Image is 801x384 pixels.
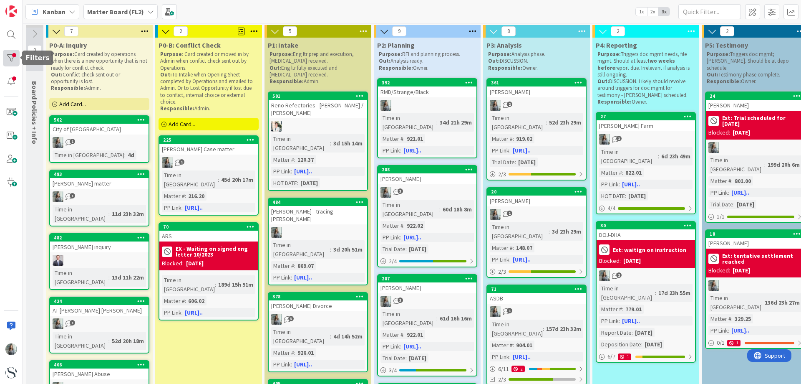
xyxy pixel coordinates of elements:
[597,113,695,120] div: 27
[487,188,586,206] div: 20[PERSON_NAME]
[271,178,297,188] div: HOT DATE
[380,113,436,132] div: Time in [GEOGRAPHIC_DATA]
[159,223,258,242] div: 70ARS
[50,305,149,316] div: AT [PERSON_NAME] [PERSON_NAME]
[269,100,367,118] div: Reno Refectories - [PERSON_NAME] / [PERSON_NAME]
[733,176,753,186] div: 801.00
[378,166,476,173] div: 288
[403,234,421,241] a: [URL]..
[50,191,149,202] div: LG
[658,152,659,161] span: :
[271,167,291,176] div: PP Link
[398,298,403,303] span: 3
[50,178,149,189] div: [PERSON_NAME] matter
[389,257,397,266] span: 2 / 4
[513,134,514,143] span: :
[269,198,367,224] div: 484[PERSON_NAME] - tracing [PERSON_NAME]
[597,120,695,131] div: [PERSON_NAME] Farm
[731,314,733,323] span: :
[607,204,615,213] span: 4 / 4
[487,285,586,304] div: 71ASDB
[330,245,331,254] span: :
[50,255,149,266] div: JC
[378,282,476,293] div: [PERSON_NAME]
[486,187,587,278] a: 20[PERSON_NAME]LGTime in [GEOGRAPHIC_DATA]:3d 23h 29mMatter #:148.07PP Link:[URL]..2/3
[509,146,511,155] span: :
[625,191,626,201] span: :
[54,171,149,177] div: 483
[331,245,365,254] div: 3d 20h 51m
[487,100,586,111] div: LG
[382,276,476,282] div: 287
[436,118,438,127] span: :
[515,158,516,167] span: :
[405,134,425,143] div: 921.01
[163,224,258,230] div: 70
[295,155,316,164] div: 120.37
[655,288,656,298] span: :
[269,300,367,311] div: [PERSON_NAME] Divorce
[162,170,218,189] div: Time in [GEOGRAPHIC_DATA]
[288,316,294,321] span: 3
[59,100,86,108] span: Add Card...
[597,270,695,281] div: LG
[268,92,368,191] a: 501Reno Refectories - [PERSON_NAME] / [PERSON_NAME]KTTime in [GEOGRAPHIC_DATA]:3d 15h 14mMatter #...
[623,305,644,314] div: 779.01
[269,121,367,132] div: KT
[159,135,259,216] a: 225[PERSON_NAME] Case matterLGTime in [GEOGRAPHIC_DATA]:45d 20h 17mMatter #:216.20PP Link:[URL]..
[53,205,108,223] div: Time in [GEOGRAPHIC_DATA]
[378,166,476,184] div: 288[PERSON_NAME]
[491,189,586,195] div: 20
[400,233,401,242] span: :
[50,242,149,252] div: [PERSON_NAME] inquiry
[546,118,547,127] span: :
[498,170,506,179] span: 2 / 3
[269,293,367,300] div: 378
[378,275,476,282] div: 287
[717,212,725,221] span: 1 / 1
[659,152,693,161] div: 6d 23h 49m
[5,5,17,17] img: Visit kanbanzone.com
[378,275,476,293] div: 287[PERSON_NAME]
[53,255,63,266] img: JC
[50,124,149,135] div: City of [GEOGRAPHIC_DATA]
[294,261,295,270] span: :
[297,178,298,188] span: :
[159,222,259,320] a: 70ARSEX - Waiting on signed eng letter 10/2023Blocked:[DATE]Time in [GEOGRAPHIC_DATA]:189d 15h 51...
[124,150,126,160] span: :
[54,117,149,123] div: 502
[271,134,330,153] div: Time in [GEOGRAPHIC_DATA]
[291,273,292,282] span: :
[599,191,625,201] div: HOT DATE
[599,134,610,145] img: LG
[764,160,766,169] span: :
[728,188,729,197] span: :
[294,155,295,164] span: :
[108,209,110,219] span: :
[49,233,149,290] a: 482[PERSON_NAME] inquiryJCTime in [GEOGRAPHIC_DATA]:13d 11h 22m
[377,274,477,376] a: 287[PERSON_NAME]LGTime in [GEOGRAPHIC_DATA]:61d 16h 16mMatter #:922.01PP Link:[URL]..Trial Date:[...
[271,227,282,238] img: LG
[490,243,513,252] div: Matter #
[108,273,110,282] span: :
[616,136,622,141] span: 1
[162,308,181,317] div: PP Link
[378,187,476,198] div: LG
[733,200,735,209] span: :
[291,167,292,176] span: :
[50,298,149,305] div: 424
[491,80,586,86] div: 361
[215,280,216,289] span: :
[509,255,511,264] span: :
[218,175,219,184] span: :
[731,176,733,186] span: :
[49,170,149,226] a: 483[PERSON_NAME] matterLGTime in [GEOGRAPHIC_DATA]:11d 23h 32m
[490,222,549,241] div: Time in [GEOGRAPHIC_DATA]
[490,134,513,143] div: Matter #
[403,221,405,230] span: :
[378,173,476,184] div: [PERSON_NAME]
[53,191,63,202] img: LG
[272,93,367,99] div: 501
[597,134,695,145] div: LG
[380,187,391,198] img: LG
